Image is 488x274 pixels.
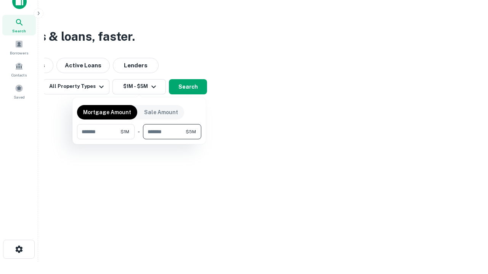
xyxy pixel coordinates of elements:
[450,213,488,250] iframe: Chat Widget
[120,128,129,135] span: $1M
[144,108,178,116] p: Sale Amount
[83,108,131,116] p: Mortgage Amount
[138,124,140,139] div: -
[186,128,196,135] span: $5M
